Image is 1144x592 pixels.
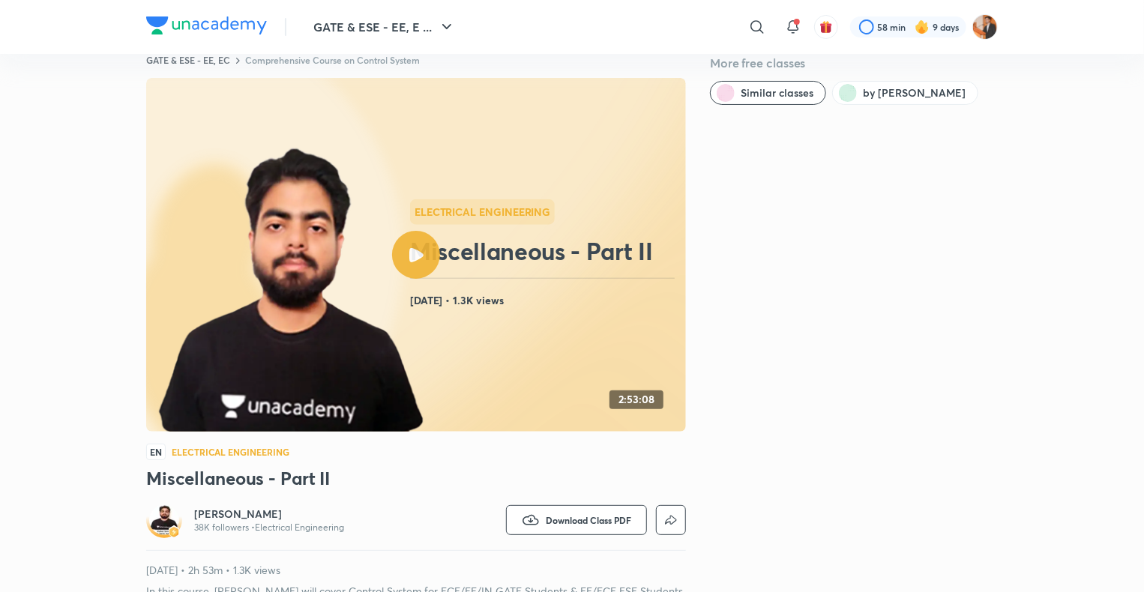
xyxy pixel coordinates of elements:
[710,81,826,105] button: Similar classes
[915,19,930,34] img: streak
[410,236,680,266] h2: Miscellaneous - Part II
[506,505,647,535] button: Download Class PDF
[194,507,344,522] a: [PERSON_NAME]
[146,563,686,578] p: [DATE] • 2h 53m • 1.3K views
[146,466,686,490] h3: Miscellaneous - Part II
[972,14,998,40] img: Ayush sagitra
[149,505,179,535] img: Avatar
[146,54,230,66] a: GATE & ESE - EE, EC
[245,54,420,66] a: Comprehensive Course on Control System
[146,444,166,460] span: EN
[169,527,179,537] img: badge
[863,85,966,100] span: by Vishal Soni
[819,20,833,34] img: avatar
[194,522,344,534] p: 38K followers • Electrical Engineering
[814,15,838,39] button: avatar
[618,393,654,406] h4: 2:53:08
[172,447,289,456] h4: Electrical Engineering
[304,12,465,42] button: GATE & ESE - EE, E ...
[710,54,998,72] h5: More free classes
[146,502,182,538] a: Avatarbadge
[741,85,813,100] span: Similar classes
[410,291,680,310] h4: [DATE] • 1.3K views
[146,16,267,34] img: Company Logo
[832,81,978,105] button: by Vishal Soni
[546,514,631,526] span: Download Class PDF
[146,16,267,38] a: Company Logo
